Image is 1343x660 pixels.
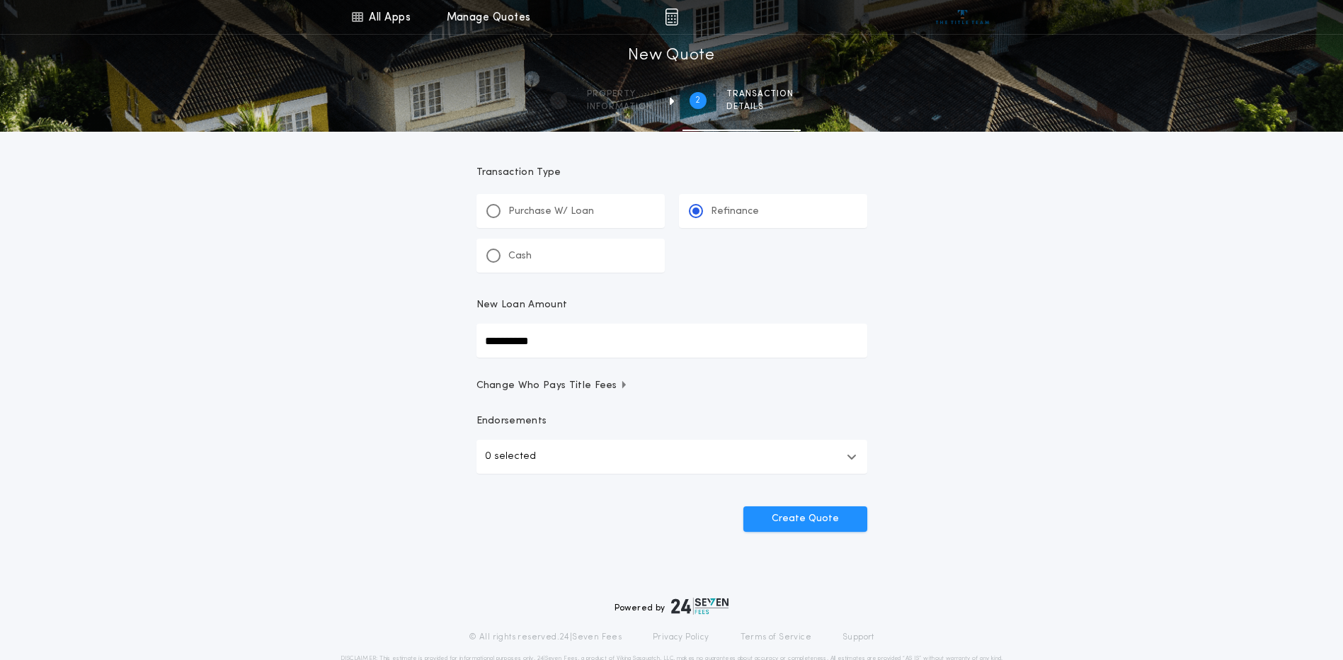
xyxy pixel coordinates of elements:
div: Powered by [615,598,729,615]
p: Cash [508,249,532,263]
span: Change Who Pays Title Fees [476,379,629,393]
img: img [665,8,678,25]
span: details [726,101,794,113]
a: Privacy Policy [653,632,709,643]
button: Change Who Pays Title Fees [476,379,867,393]
h1: New Quote [628,45,714,67]
button: 0 selected [476,440,867,474]
p: © All rights reserved. 24|Seven Fees [469,632,622,643]
span: Property [587,89,653,100]
p: Endorsements [476,414,867,428]
img: logo [671,598,729,615]
h2: 2 [695,95,700,106]
p: 0 selected [485,448,536,465]
button: Create Quote [743,506,867,532]
a: Support [842,632,874,643]
a: Terms of Service [741,632,811,643]
span: Transaction [726,89,794,100]
p: New Loan Amount [476,298,568,312]
p: Purchase W/ Loan [508,205,594,219]
input: New Loan Amount [476,324,867,358]
span: information [587,101,653,113]
p: Transaction Type [476,166,867,180]
p: Refinance [711,205,759,219]
img: vs-icon [936,10,989,24]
